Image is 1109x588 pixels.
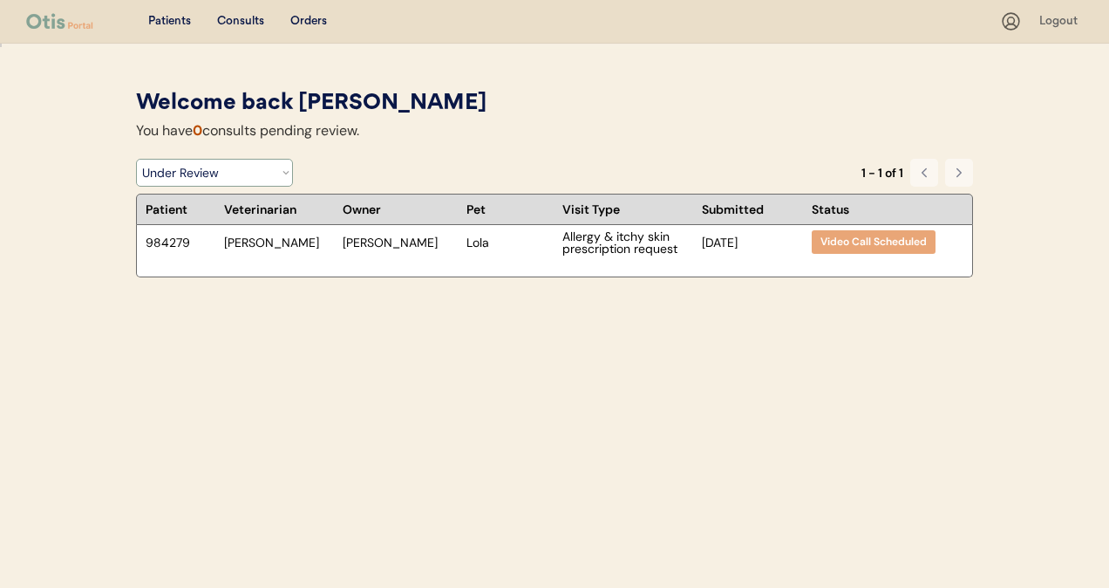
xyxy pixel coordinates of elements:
[702,236,803,249] div: [DATE]
[343,236,458,249] div: [PERSON_NAME]
[146,236,215,249] div: 984279
[1039,13,1083,31] div: Logout
[812,203,899,215] div: Status
[466,203,554,215] div: Pet
[146,203,215,215] div: Patient
[562,230,693,255] div: Allergy & itchy skin prescription request
[217,13,264,31] div: Consults
[702,203,803,215] div: Submitted
[562,203,693,215] div: Visit Type
[343,203,458,215] div: Owner
[224,203,334,215] div: Veterinarian
[290,13,327,31] div: Orders
[820,235,927,250] div: Video Call Scheduled
[136,120,359,141] div: You have consults pending review.
[136,87,973,120] div: Welcome back [PERSON_NAME]
[466,236,554,249] div: Lola
[148,13,191,31] div: Patients
[193,121,202,140] font: 0
[861,167,903,179] div: 1 - 1 of 1
[224,236,334,249] div: [PERSON_NAME]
